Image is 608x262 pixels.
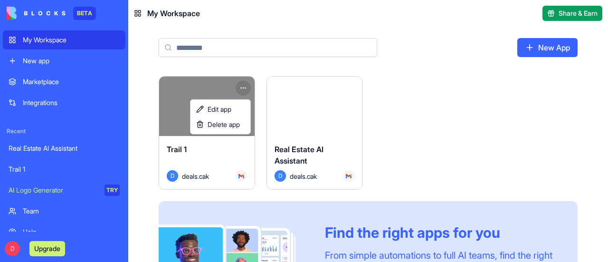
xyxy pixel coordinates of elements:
div: AI Logo Generator [9,185,98,195]
span: Delete app [208,120,240,129]
div: Real Estate AI Assistant [9,144,120,153]
div: TRY [104,184,120,196]
span: Recent [3,127,125,135]
span: Edit app [208,105,231,114]
div: Trail 1 [9,165,120,174]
